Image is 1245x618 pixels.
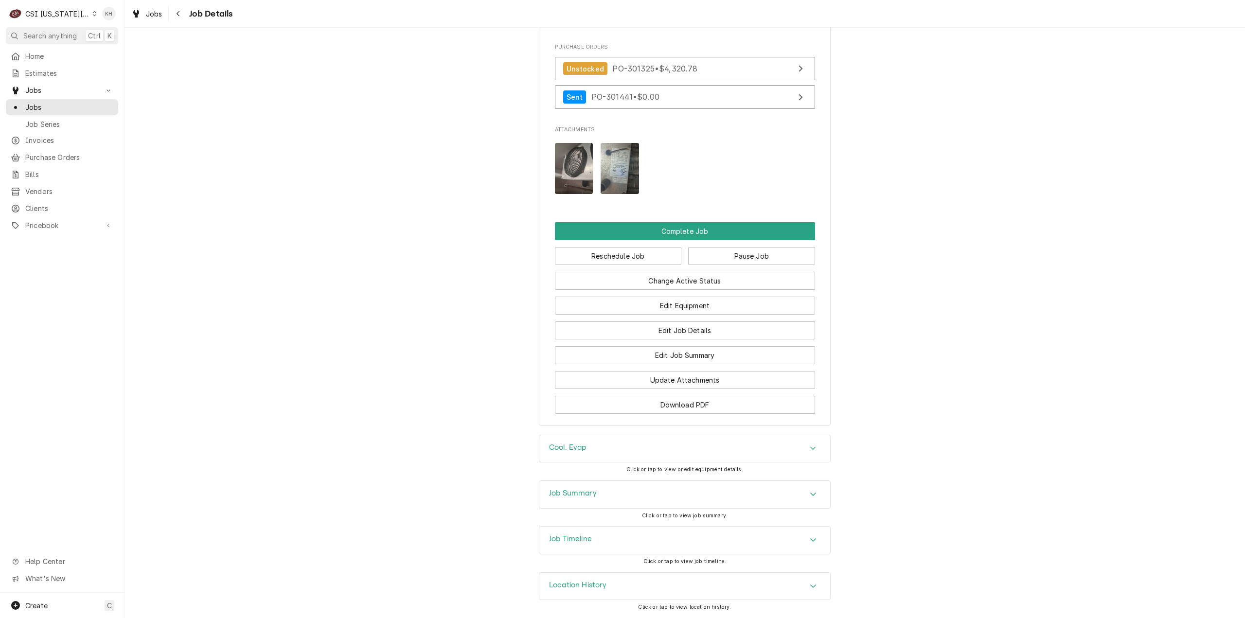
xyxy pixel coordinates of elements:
div: CSI Kansas City.'s Avatar [9,7,22,20]
div: Cool. Evap [539,435,831,463]
a: View Purchase Order [555,85,815,109]
span: Vendors [25,186,113,196]
div: Purchase Orders [555,43,815,114]
span: Pricebook [25,220,99,230]
span: Clients [25,203,113,213]
div: Button Group Row [555,290,815,315]
a: Clients [6,200,118,216]
div: CSI [US_STATE][GEOGRAPHIC_DATA]. [25,9,89,19]
span: Jobs [146,9,162,19]
span: Home [25,51,113,61]
span: Help Center [25,556,112,566]
a: Jobs [127,6,166,22]
span: Job Details [186,7,233,20]
div: C [9,7,22,20]
img: tTI5DIxTKO4sWUmCPrdl [555,143,593,194]
a: Bills [6,166,118,182]
a: Job Series [6,116,118,132]
h3: Cool. Evap [549,443,587,452]
div: Unstocked [563,62,607,75]
button: Edit Job Summary [555,346,815,364]
div: Button Group Row [555,315,815,339]
span: Purchase Orders [25,152,113,162]
span: Click or tap to view location history. [638,604,731,610]
span: Click or tap to view job summary. [642,512,728,519]
button: Accordion Details Expand Trigger [539,481,830,508]
button: Download PDF [555,396,815,414]
button: Search anythingCtrlK [6,27,118,44]
button: Update Attachments [555,371,815,389]
button: Navigate back [171,6,186,21]
div: Attachments [555,126,815,202]
div: Kelsey Hetlage's Avatar [102,7,116,20]
button: Change Active Status [555,272,815,290]
span: Jobs [25,102,113,112]
div: Accordion Header [539,481,830,508]
span: Create [25,601,48,610]
div: Job Summary [539,480,831,509]
a: Go to Help Center [6,553,118,569]
span: PO-301325 • $4,320.78 [612,64,697,73]
button: Complete Job [555,222,815,240]
button: Pause Job [688,247,815,265]
img: tItvaHI2QZq5UFqeNwQ6 [601,143,639,194]
button: Reschedule Job [555,247,682,265]
span: Attachments [555,126,815,134]
span: Purchase Orders [555,43,815,51]
button: Edit Equipment [555,297,815,315]
a: Purchase Orders [6,149,118,165]
a: Go to What's New [6,570,118,586]
div: Job Timeline [539,526,831,554]
a: Jobs [6,99,118,115]
span: What's New [25,573,112,583]
h3: Location History [549,581,607,590]
span: C [107,600,112,611]
div: Accordion Header [539,435,830,462]
div: Button Group Row [555,222,815,240]
h3: Job Timeline [549,534,592,544]
div: Button Group Row [555,240,815,265]
span: Click or tap to view or edit equipment details. [626,466,743,473]
button: Accordion Details Expand Trigger [539,527,830,554]
span: Click or tap to view job timeline. [643,558,726,565]
span: Invoices [25,135,113,145]
a: View Purchase Order [555,57,815,81]
span: Jobs [25,85,99,95]
span: K [107,31,112,41]
button: Accordion Details Expand Trigger [539,435,830,462]
button: Edit Job Details [555,321,815,339]
a: Go to Jobs [6,82,118,98]
div: Button Group Row [555,265,815,290]
span: Ctrl [88,31,101,41]
div: Button Group Row [555,389,815,414]
div: Accordion Header [539,527,830,554]
div: Button Group Row [555,364,815,389]
a: Vendors [6,183,118,199]
div: Button Group Row [555,339,815,364]
span: Search anything [23,31,77,41]
span: Estimates [25,68,113,78]
span: PO-301441 • $0.00 [591,92,659,102]
a: Estimates [6,65,118,81]
button: Accordion Details Expand Trigger [539,573,830,600]
div: Accordion Header [539,573,830,600]
h3: Job Summary [549,489,597,498]
a: Home [6,48,118,64]
span: Job Series [25,119,113,129]
div: Sent [563,90,587,104]
span: Attachments [555,135,815,202]
a: Go to Pricebook [6,217,118,233]
a: Invoices [6,132,118,148]
div: Location History [539,572,831,600]
span: Bills [25,169,113,179]
div: Button Group [555,222,815,414]
div: KH [102,7,116,20]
